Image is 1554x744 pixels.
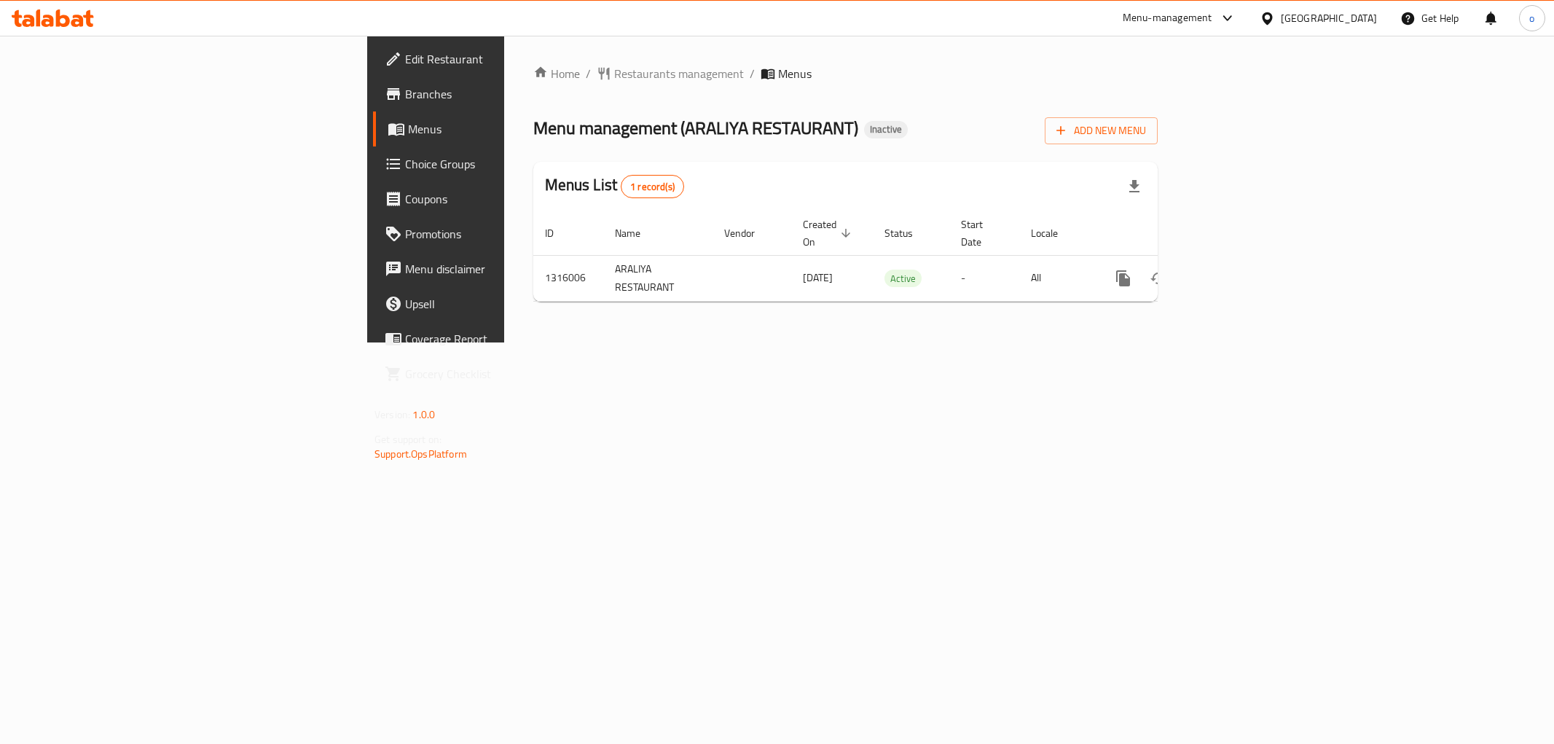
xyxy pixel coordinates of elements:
[614,65,744,82] span: Restaurants management
[405,330,615,348] span: Coverage Report
[1141,261,1176,296] button: Change Status
[724,224,774,242] span: Vendor
[533,65,1158,82] nav: breadcrumb
[597,65,744,82] a: Restaurants management
[373,181,627,216] a: Coupons
[545,174,684,198] h2: Menus List
[1529,10,1534,26] span: o
[1123,9,1212,27] div: Menu-management
[374,445,467,463] a: Support.OpsPlatform
[621,180,683,194] span: 1 record(s)
[533,211,1257,302] table: enhanced table
[621,175,684,198] div: Total records count
[412,405,435,424] span: 1.0.0
[864,121,908,138] div: Inactive
[615,224,659,242] span: Name
[1106,261,1141,296] button: more
[1045,117,1158,144] button: Add New Menu
[405,365,615,383] span: Grocery Checklist
[373,216,627,251] a: Promotions
[803,216,855,251] span: Created On
[545,224,573,242] span: ID
[405,155,615,173] span: Choice Groups
[374,430,442,449] span: Get support on:
[1056,122,1146,140] span: Add New Menu
[373,356,627,391] a: Grocery Checklist
[949,255,1019,301] td: -
[408,120,615,138] span: Menus
[750,65,755,82] li: /
[405,225,615,243] span: Promotions
[533,111,858,144] span: Menu management ( ARALIYA RESTAURANT )
[374,405,410,424] span: Version:
[778,65,812,82] span: Menus
[373,251,627,286] a: Menu disclaimer
[884,224,932,242] span: Status
[405,295,615,313] span: Upsell
[405,85,615,103] span: Branches
[405,190,615,208] span: Coupons
[961,216,1002,251] span: Start Date
[1094,211,1257,256] th: Actions
[603,255,713,301] td: ARALIYA RESTAURANT
[405,260,615,278] span: Menu disclaimer
[405,50,615,68] span: Edit Restaurant
[884,270,922,287] span: Active
[373,321,627,356] a: Coverage Report
[1281,10,1377,26] div: [GEOGRAPHIC_DATA]
[373,42,627,77] a: Edit Restaurant
[1031,224,1077,242] span: Locale
[373,146,627,181] a: Choice Groups
[373,111,627,146] a: Menus
[1117,169,1152,204] div: Export file
[373,286,627,321] a: Upsell
[373,77,627,111] a: Branches
[864,123,908,136] span: Inactive
[803,268,833,287] span: [DATE]
[1019,255,1094,301] td: All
